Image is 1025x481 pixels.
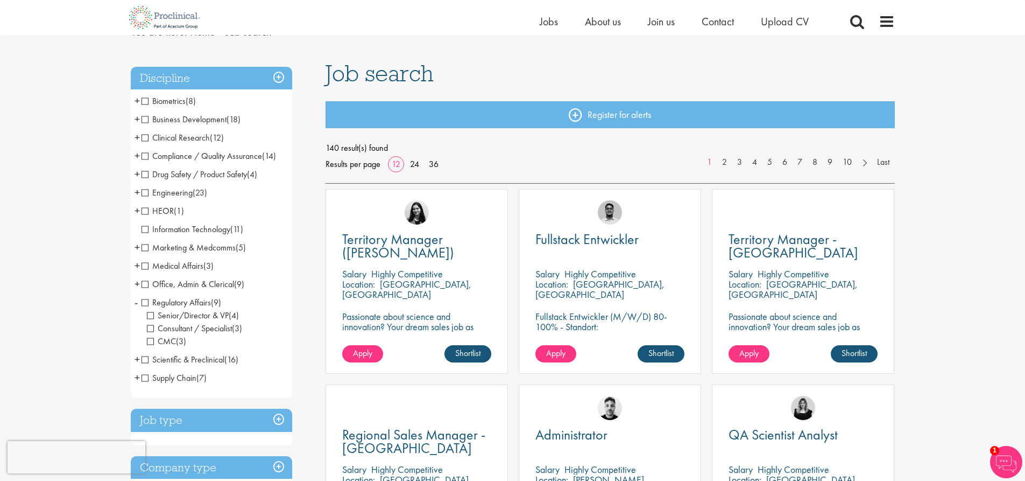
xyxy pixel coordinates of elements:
[147,336,176,347] span: CMC
[142,205,184,217] span: HEOR
[342,426,485,457] span: Regional Sales Manager - [GEOGRAPHIC_DATA]
[135,239,140,255] span: +
[135,148,140,164] span: +
[535,268,560,280] span: Salary
[135,370,140,386] span: +
[342,463,366,476] span: Salary
[729,268,753,280] span: Salary
[371,463,443,476] p: Highly Competitive
[142,242,246,253] span: Marketing & Medcomms
[147,310,229,321] span: Senior/Director & VP
[131,409,292,432] h3: Job type
[142,224,243,235] span: Information Technology
[342,268,366,280] span: Salary
[807,156,823,169] a: 8
[342,311,491,342] p: Passionate about science and innovation? Your dream sales job as Territory Manager awaits!
[831,345,878,363] a: Shortlist
[135,276,140,292] span: +
[758,268,829,280] p: Highly Competitive
[203,260,214,271] span: (3)
[342,278,471,301] p: [GEOGRAPHIC_DATA], [GEOGRAPHIC_DATA]
[142,297,211,308] span: Regulatory Affairs
[872,156,895,169] a: Last
[739,347,759,359] span: Apply
[791,396,815,420] a: Molly Colclough
[406,158,423,170] a: 24
[326,101,895,128] a: Register for alerts
[761,15,809,29] a: Upload CV
[230,224,243,235] span: (11)
[762,156,777,169] a: 5
[777,156,793,169] a: 6
[729,311,878,342] p: Passionate about science and innovation? Your dream sales job as Territory Manager awaits!
[229,310,239,321] span: (4)
[729,426,838,444] span: QA Scientist Analyst
[535,278,665,301] p: [GEOGRAPHIC_DATA], [GEOGRAPHIC_DATA]
[142,278,234,290] span: Office, Admin & Clerical
[142,372,196,384] span: Supply Chain
[147,336,186,347] span: CMC
[540,15,558,29] span: Jobs
[729,463,753,476] span: Salary
[176,336,186,347] span: (3)
[585,15,621,29] a: About us
[388,158,404,170] a: 12
[535,278,568,290] span: Location:
[822,156,838,169] a: 9
[837,156,857,169] a: 10
[142,132,210,143] span: Clinical Research
[142,150,276,162] span: Compliance / Quality Assurance
[142,297,221,308] span: Regulatory Affairs
[598,396,622,420] a: Dean Fisher
[535,428,684,442] a: Administrator
[142,187,207,198] span: Engineering
[371,268,443,280] p: Highly Competitive
[210,132,224,143] span: (12)
[598,200,622,225] img: Timothy Deschamps
[425,158,442,170] a: 36
[444,345,491,363] a: Shortlist
[135,257,140,274] span: +
[729,233,878,260] a: Territory Manager - [GEOGRAPHIC_DATA]
[729,230,858,262] span: Territory Manager - [GEOGRAPHIC_DATA]
[342,230,454,262] span: Territory Manager ([PERSON_NAME])
[135,111,140,127] span: +
[142,114,227,125] span: Business Development
[342,278,375,290] span: Location:
[732,156,747,169] a: 3
[535,230,639,248] span: Fullstack Entwickler
[648,15,675,29] a: Join us
[638,345,684,363] a: Shortlist
[142,354,224,365] span: Scientific & Preclinical
[147,323,232,334] span: Consultant / Specialist
[717,156,732,169] a: 2
[564,463,636,476] p: Highly Competitive
[131,67,292,90] div: Discipline
[729,278,858,301] p: [GEOGRAPHIC_DATA], [GEOGRAPHIC_DATA]
[186,95,196,107] span: (8)
[147,323,242,334] span: Consultant / Specialist
[758,463,829,476] p: Highly Competitive
[326,59,434,88] span: Job search
[142,169,247,180] span: Drug Safety / Product Safety
[8,441,145,473] iframe: reCAPTCHA
[747,156,762,169] a: 4
[535,311,684,363] p: Fullstack Entwickler (M/W/D) 80-100% - Standort: [GEOGRAPHIC_DATA], [GEOGRAPHIC_DATA] - Arbeitsze...
[232,323,242,334] span: (3)
[193,187,207,198] span: (23)
[342,233,491,260] a: Territory Manager ([PERSON_NAME])
[142,224,230,235] span: Information Technology
[262,150,276,162] span: (14)
[729,428,878,442] a: QA Scientist Analyst
[326,156,380,172] span: Results per page
[546,347,565,359] span: Apply
[142,132,224,143] span: Clinical Research
[224,354,238,365] span: (16)
[405,200,429,225] a: Indre Stankeviciute
[131,456,292,479] h3: Company type
[142,95,196,107] span: Biometrics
